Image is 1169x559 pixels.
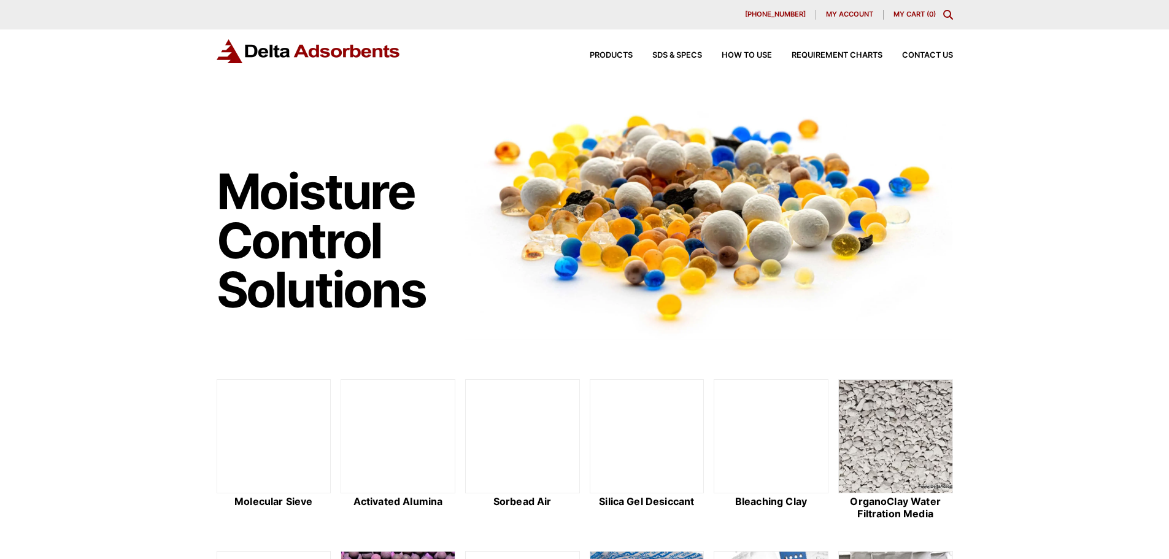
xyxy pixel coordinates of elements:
span: Products [590,52,633,60]
a: My Cart (0) [893,10,936,18]
span: Requirement Charts [792,52,882,60]
h2: Sorbead Air [465,496,580,507]
span: SDS & SPECS [652,52,702,60]
h2: Molecular Sieve [217,496,331,507]
h2: Bleaching Clay [714,496,828,507]
a: How to Use [702,52,772,60]
img: Delta Adsorbents [217,39,401,63]
h1: Moisture Control Solutions [217,167,453,314]
a: [PHONE_NUMBER] [735,10,816,20]
a: Silica Gel Desiccant [590,379,704,522]
span: [PHONE_NUMBER] [745,11,806,18]
a: SDS & SPECS [633,52,702,60]
a: OrganoClay Water Filtration Media [838,379,953,522]
a: Requirement Charts [772,52,882,60]
a: Sorbead Air [465,379,580,522]
a: Activated Alumina [341,379,455,522]
span: 0 [929,10,933,18]
a: Molecular Sieve [217,379,331,522]
a: My account [816,10,884,20]
h2: OrganoClay Water Filtration Media [838,496,953,519]
span: Contact Us [902,52,953,60]
span: My account [826,11,873,18]
div: Toggle Modal Content [943,10,953,20]
img: Image [465,93,953,340]
a: Products [570,52,633,60]
a: Bleaching Clay [714,379,828,522]
a: Contact Us [882,52,953,60]
h2: Silica Gel Desiccant [590,496,704,507]
span: How to Use [722,52,772,60]
h2: Activated Alumina [341,496,455,507]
